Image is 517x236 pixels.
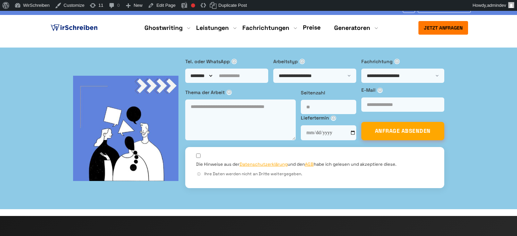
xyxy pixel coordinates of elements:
[377,88,383,93] span: ⓘ
[144,24,183,32] a: Ghostwriting
[305,161,314,167] a: AGB
[418,21,468,35] button: Jetzt anfragen
[49,23,99,33] img: logo ghostwriter-österreich
[196,161,396,167] label: Die Hinweise aus der und den habe ich gelesen und akzeptiere diese.
[196,171,202,177] span: ⓘ
[226,90,232,95] span: ⓘ
[331,115,336,121] span: ⓘ
[231,59,237,64] span: ⓘ
[394,59,400,64] span: ⓘ
[301,89,356,96] label: Seitenzahl
[334,24,370,32] a: Generatoren
[196,24,229,32] a: Leistungen
[361,122,444,140] button: ANFRAGE ABSENDEN
[361,86,444,94] label: E-Mail
[487,3,506,8] span: admindev
[185,58,268,65] label: Tel. oder WhatsApp
[301,114,356,122] label: Liefertermin
[303,23,321,31] a: Preise
[191,3,195,7] div: Focus keyphrase not set
[242,24,289,32] a: Fachrichtungen
[196,171,433,177] div: Ihre Daten werden nicht an Dritte weitergegeben.
[299,59,305,64] span: ⓘ
[185,89,296,96] label: Thema der Arbeit
[361,58,444,65] label: Fachrichtung
[240,161,288,167] a: Datenschutzerklärung
[273,58,356,65] label: Arbeitstyp
[73,76,178,181] img: bg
